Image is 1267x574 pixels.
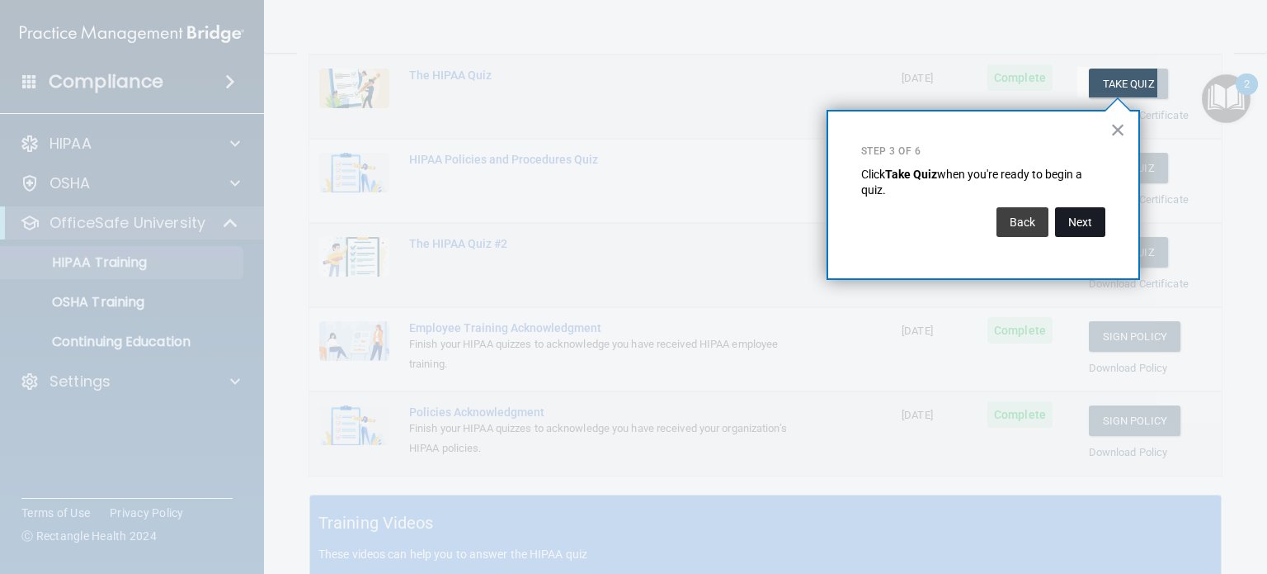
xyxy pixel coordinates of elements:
span: Click [861,168,885,181]
p: Step 3 of 6 [861,145,1105,159]
strong: Take Quiz [885,168,937,181]
button: Back [996,207,1048,237]
button: Take Quiz [1089,69,1168,99]
button: Next [1055,207,1105,237]
button: Close [1110,116,1126,143]
span: when you're ready to begin a quiz. [861,168,1085,197]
